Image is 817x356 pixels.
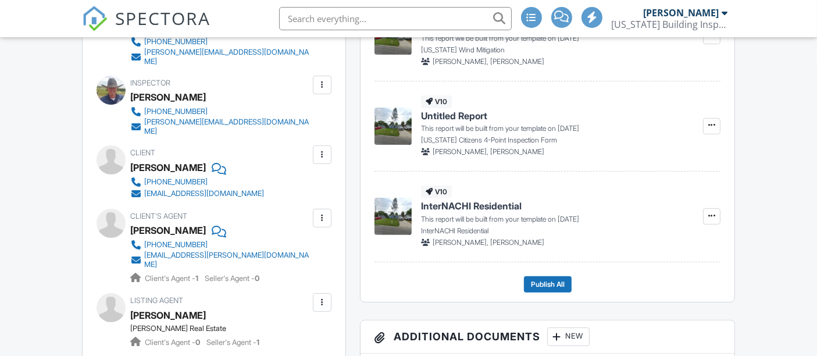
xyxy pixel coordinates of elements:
input: Search everything... [279,7,512,30]
a: [PHONE_NUMBER] [131,36,310,48]
a: [EMAIL_ADDRESS][DOMAIN_NAME] [131,188,265,200]
a: [PERSON_NAME][EMAIL_ADDRESS][DOMAIN_NAME] [131,118,310,136]
a: [PHONE_NUMBER] [131,239,310,251]
div: [PERSON_NAME] [131,88,206,106]
img: The Best Home Inspection Software - Spectora [82,6,108,31]
div: Florida Building Inspectorz [612,19,728,30]
div: [PERSON_NAME] [644,7,719,19]
a: SPECTORA [82,16,211,40]
a: [PERSON_NAME][EMAIL_ADDRESS][DOMAIN_NAME] [131,48,310,66]
a: [PHONE_NUMBER] [131,106,310,118]
div: [PHONE_NUMBER] [145,240,208,250]
span: Client [131,148,156,157]
span: Client's Agent [131,212,188,220]
span: SPECTORA [116,6,211,30]
strong: 1 [196,274,199,283]
span: Client's Agent - [145,338,202,347]
a: [PHONE_NUMBER] [131,176,265,188]
span: Inspector [131,79,171,87]
div: [EMAIL_ADDRESS][DOMAIN_NAME] [145,189,265,198]
strong: 0 [255,274,260,283]
span: Seller's Agent - [205,274,260,283]
div: [PHONE_NUMBER] [145,177,208,187]
div: [PHONE_NUMBER] [145,107,208,116]
span: Listing Agent [131,296,184,305]
div: [PERSON_NAME] [131,159,206,176]
span: Seller's Agent - [207,338,260,347]
div: [PERSON_NAME] Real Estate [131,324,260,333]
a: [EMAIL_ADDRESS][PERSON_NAME][DOMAIN_NAME] [131,251,310,269]
strong: 1 [257,338,260,347]
a: [PERSON_NAME] [131,307,206,324]
strong: 0 [196,338,201,347]
a: [PERSON_NAME] [131,222,206,239]
div: [PERSON_NAME][EMAIL_ADDRESS][DOMAIN_NAME] [145,48,310,66]
div: New [547,327,590,346]
div: [EMAIL_ADDRESS][PERSON_NAME][DOMAIN_NAME] [145,251,310,269]
h3: Additional Documents [361,321,735,354]
span: Client's Agent - [145,274,201,283]
div: [PERSON_NAME][EMAIL_ADDRESS][DOMAIN_NAME] [145,118,310,136]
